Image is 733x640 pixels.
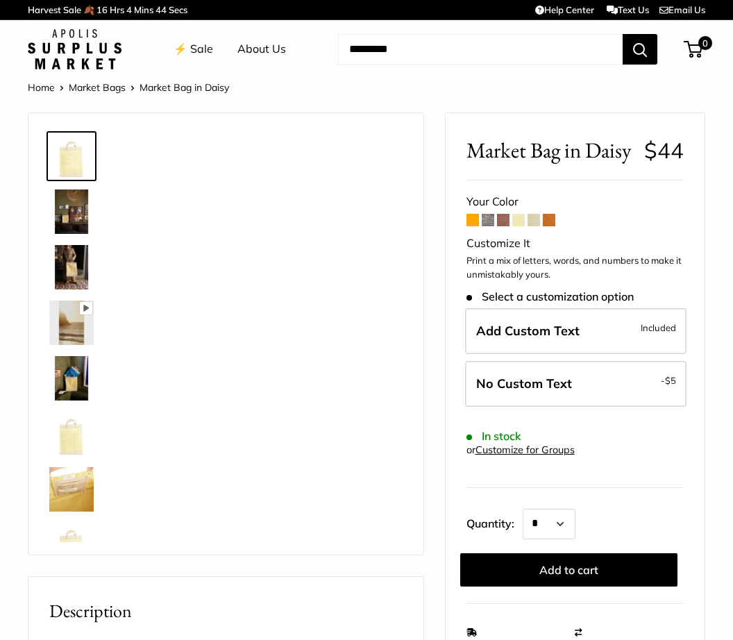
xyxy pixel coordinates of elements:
[641,319,676,336] span: Included
[466,290,634,303] span: Select a customization option
[237,39,286,60] a: About Us
[169,4,187,15] span: Secs
[685,41,702,58] a: 0
[47,131,96,181] a: Market Bag in Daisy
[49,412,94,456] img: description_Seal of authenticity printed on the backside of every bag.
[155,4,167,15] span: 44
[644,137,684,164] span: $44
[623,34,657,65] button: Search
[466,192,684,212] div: Your Color
[465,361,686,407] label: Leave Blank
[659,4,705,15] a: Email Us
[49,190,94,234] img: Market Bag in Daisy
[28,29,121,69] img: Apolis: Surplus Market
[338,34,623,65] input: Search...
[69,81,126,94] a: Market Bags
[466,505,523,539] label: Quantity:
[28,78,229,96] nav: Breadcrumb
[47,409,96,459] a: description_Seal of authenticity printed on the backside of every bag.
[607,4,649,15] a: Text Us
[698,36,712,50] span: 0
[47,353,96,403] a: Market Bag in Daisy
[28,81,55,94] a: Home
[476,376,572,391] span: No Custom Text
[110,4,124,15] span: Hrs
[47,464,96,514] a: Market Bag in Daisy
[661,372,676,389] span: -
[465,308,686,354] label: Add Custom Text
[49,523,94,567] img: Market Bag in Daisy
[49,134,94,178] img: Market Bag in Daisy
[49,245,94,289] img: description_The Original Market Bag in Daisy
[665,375,676,386] span: $5
[475,444,575,456] a: Customize for Groups
[47,242,96,292] a: description_The Original Market Bag in Daisy
[134,4,153,15] span: Mins
[466,430,521,443] span: In stock
[466,441,575,460] div: or
[140,81,229,94] span: Market Bag in Daisy
[466,233,684,254] div: Customize It
[47,187,96,237] a: Market Bag in Daisy
[49,301,94,345] img: Market Bag in Daisy
[476,323,580,339] span: Add Custom Text
[174,39,213,60] a: ⚡️ Sale
[49,356,94,401] img: Market Bag in Daisy
[47,298,96,348] a: Market Bag in Daisy
[126,4,132,15] span: 4
[535,4,594,15] a: Help Center
[96,4,108,15] span: 16
[466,137,634,163] span: Market Bag in Daisy
[49,598,403,625] h2: Description
[47,520,96,570] a: Market Bag in Daisy
[49,467,94,512] img: Market Bag in Daisy
[460,553,677,587] button: Add to cart
[466,254,684,281] p: Print a mix of letters, words, and numbers to make it unmistakably yours.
